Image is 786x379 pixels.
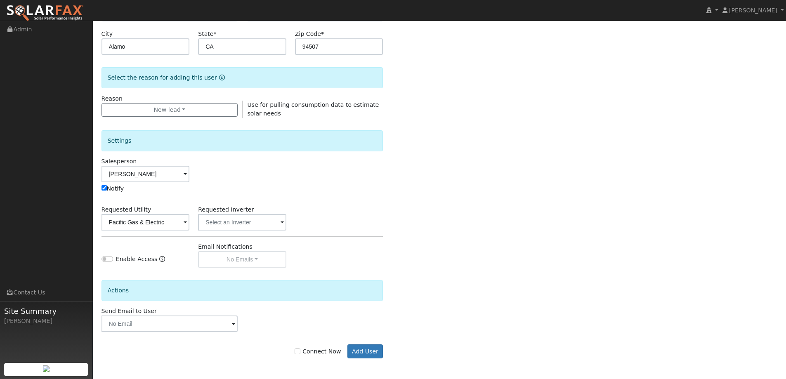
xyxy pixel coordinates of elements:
label: State [198,30,216,38]
button: New lead [101,103,238,117]
label: Send Email to User [101,307,157,315]
label: Requested Inverter [198,205,254,214]
label: Email Notifications [198,242,253,251]
label: Zip Code [295,30,324,38]
label: Notify [101,184,124,193]
input: Connect Now [295,348,300,354]
a: Enable Access [159,255,165,268]
button: Add User [347,344,383,358]
input: Select an Inverter [198,214,286,231]
div: Select the reason for adding this user [101,67,383,88]
input: Select a Utility [101,214,190,231]
span: Required [321,31,324,37]
img: SolarFax [6,5,84,22]
span: Required [213,31,216,37]
div: Settings [101,130,383,151]
img: retrieve [43,365,50,372]
label: Enable Access [116,255,158,264]
input: Notify [101,185,107,191]
label: Salesperson [101,157,137,166]
label: Requested Utility [101,205,151,214]
input: No Email [101,315,238,332]
span: Site Summary [4,306,88,317]
a: Reason for new user [217,74,225,81]
input: Select a User [101,166,190,182]
span: [PERSON_NAME] [729,7,777,14]
div: Actions [101,280,383,301]
label: Reason [101,94,123,103]
span: Use for pulling consumption data to estimate solar needs [248,101,379,117]
label: Connect Now [295,347,341,356]
div: [PERSON_NAME] [4,317,88,325]
label: City [101,30,113,38]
